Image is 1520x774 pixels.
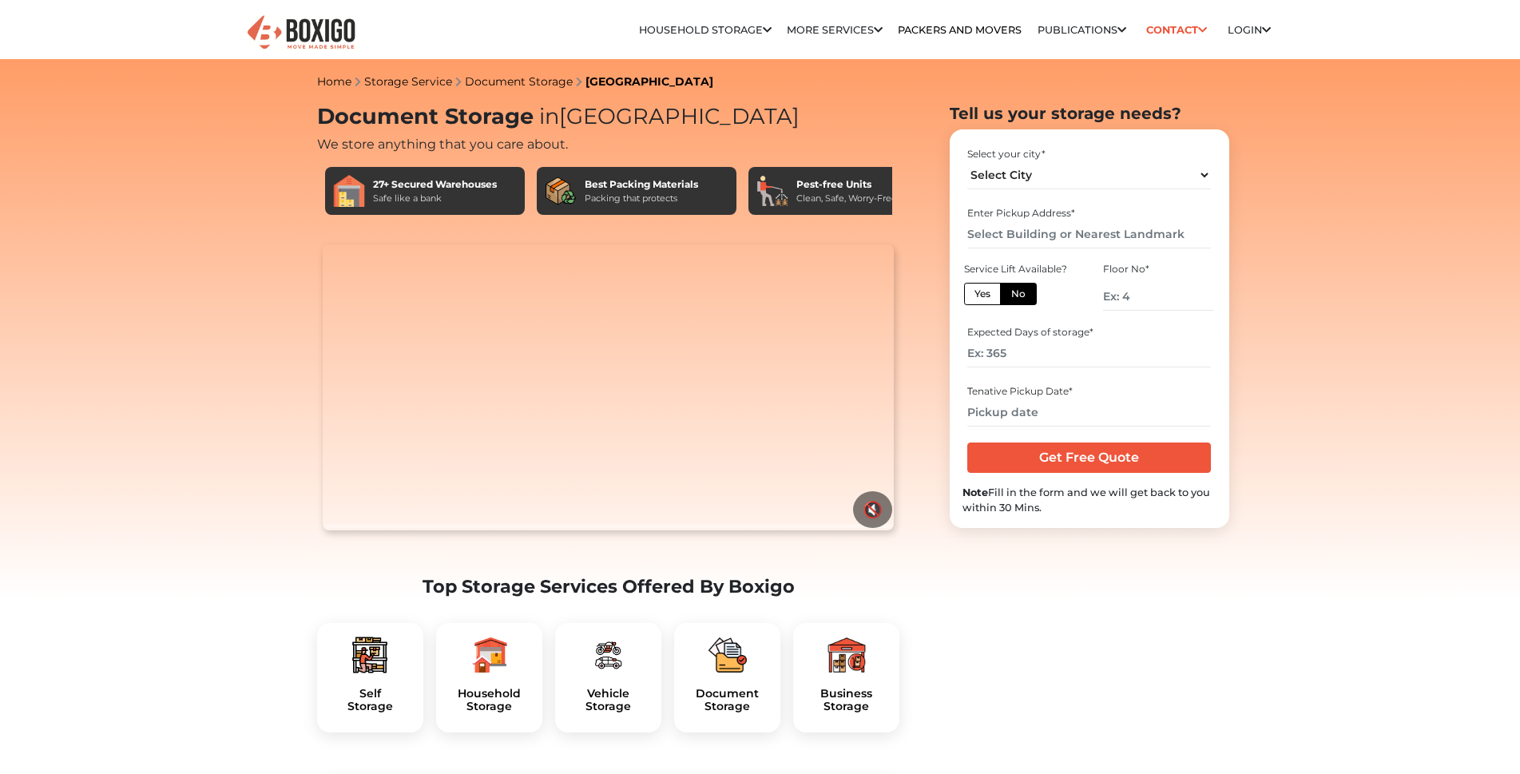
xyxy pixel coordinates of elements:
img: 27+ Secured Warehouses [333,175,365,207]
h5: Business Storage [806,687,887,714]
input: Pickup date [967,399,1211,427]
div: Best Packing Materials [585,177,698,192]
h2: Tell us your storage needs? [950,104,1229,123]
img: Pest-free Units [756,175,788,207]
img: boxigo_packers_and_movers_plan [470,636,508,674]
span: We store anything that you care about. [317,137,568,152]
img: boxigo_packers_and_movers_plan [589,636,627,674]
a: SelfStorage [330,687,411,714]
span: [GEOGRAPHIC_DATA] [534,103,800,129]
img: boxigo_packers_and_movers_plan [827,636,866,674]
h5: Self Storage [330,687,411,714]
h5: Document Storage [687,687,768,714]
div: Safe like a bank [373,192,497,205]
a: Login [1228,24,1271,36]
input: Ex: 365 [967,339,1211,367]
a: Contact [1141,18,1212,42]
input: Get Free Quote [967,443,1211,473]
label: No [1000,283,1037,305]
div: 27+ Secured Warehouses [373,177,497,192]
div: Floor No [1103,262,1213,276]
a: Storage Service [364,74,452,89]
input: Select Building or Nearest Landmark [967,220,1211,248]
a: VehicleStorage [568,687,649,714]
img: boxigo_packers_and_movers_plan [351,636,389,674]
a: Packers and Movers [898,24,1022,36]
div: Enter Pickup Address [967,206,1211,220]
img: Best Packing Materials [545,175,577,207]
h5: Vehicle Storage [568,687,649,714]
a: BusinessStorage [806,687,887,714]
a: Document Storage [465,74,573,89]
a: Home [317,74,351,89]
div: Tenative Pickup Date [967,384,1211,399]
input: Ex: 4 [1103,283,1213,311]
span: in [539,103,559,129]
video: Your browser does not support the video tag. [323,244,894,530]
label: Yes [964,283,1001,305]
a: More services [787,24,883,36]
div: Service Lift Available? [964,262,1074,276]
a: [GEOGRAPHIC_DATA] [585,74,713,89]
div: Select your city [967,147,1211,161]
img: boxigo_packers_and_movers_plan [708,636,747,674]
div: Packing that protects [585,192,698,205]
div: Fill in the form and we will get back to you within 30 Mins. [962,485,1216,515]
a: Publications [1038,24,1126,36]
div: Pest-free Units [796,177,897,192]
h5: Household Storage [449,687,530,714]
button: 🔇 [853,491,892,528]
div: Clean, Safe, Worry-Free [796,192,897,205]
h1: Document Storage [317,104,900,130]
div: Expected Days of storage [967,325,1211,339]
a: Household Storage [639,24,772,36]
h2: Top Storage Services Offered By Boxigo [317,576,900,597]
b: Note [962,486,988,498]
img: Boxigo [245,14,357,53]
a: HouseholdStorage [449,687,530,714]
a: DocumentStorage [687,687,768,714]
